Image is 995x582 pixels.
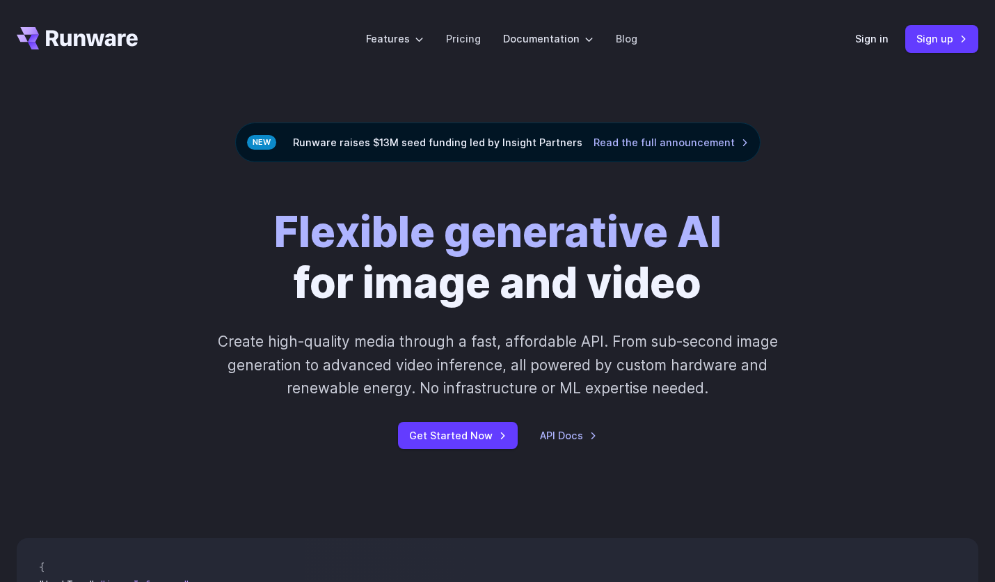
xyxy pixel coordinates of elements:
[190,330,805,400] p: Create high-quality media through a fast, affordable API. From sub-second image generation to adv...
[398,422,518,449] a: Get Started Now
[446,31,481,47] a: Pricing
[616,31,637,47] a: Blog
[366,31,424,47] label: Features
[855,31,889,47] a: Sign in
[540,427,597,443] a: API Docs
[274,207,722,308] h1: for image and video
[235,123,761,162] div: Runware raises $13M seed funding led by Insight Partners
[594,134,749,150] a: Read the full announcement
[503,31,594,47] label: Documentation
[17,27,138,49] a: Go to /
[39,561,45,574] span: {
[274,206,722,258] strong: Flexible generative AI
[905,25,978,52] a: Sign up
